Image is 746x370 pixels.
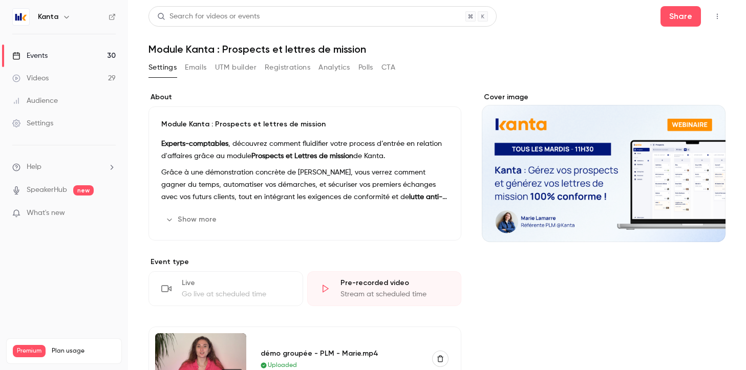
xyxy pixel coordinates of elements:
[13,345,46,357] span: Premium
[161,138,449,162] p: , découvrez comment fluidifier votre process d’entrée en relation d'affaires grâce au module de K...
[157,11,260,22] div: Search for videos or events
[182,289,290,299] div: Go live at scheduled time
[27,208,65,219] span: What's new
[261,348,420,359] div: démo groupée - PLM - Marie.mp4
[12,51,48,61] div: Events
[358,59,373,76] button: Polls
[12,73,49,83] div: Videos
[52,347,115,355] span: Plan usage
[482,92,726,242] section: Cover image
[13,9,29,25] img: Kanta
[27,162,41,172] span: Help
[103,209,116,218] iframe: Noticeable Trigger
[381,59,395,76] button: CTA
[38,12,58,22] h6: Kanta
[660,6,701,27] button: Share
[161,119,449,129] p: Module Kanta : Prospects et lettres de mission
[148,271,303,306] div: LiveGo live at scheduled time
[215,59,257,76] button: UTM builder
[73,185,94,195] span: new
[161,211,223,228] button: Show more
[148,257,461,267] p: Event type
[12,96,58,106] div: Audience
[265,59,310,76] button: Registrations
[27,185,67,195] a: SpeakerHub
[161,140,228,147] strong: Experts-comptables
[307,271,462,306] div: Pre-recorded videoStream at scheduled time
[482,92,726,102] label: Cover image
[268,361,297,370] span: Uploaded
[148,92,461,102] label: About
[12,162,116,172] li: help-dropdown-opener
[340,278,449,288] div: Pre-recorded video
[148,43,726,55] h1: Module Kanta : Prospects et lettres de mission
[340,289,449,299] div: Stream at scheduled time
[251,153,353,160] strong: Prospects et Lettres de mission
[148,59,177,76] button: Settings
[161,166,449,203] p: Grâce à une démonstration concrète de [PERSON_NAME], vous verrez comment gagner du temps, automat...
[185,59,206,76] button: Emails
[12,118,53,128] div: Settings
[182,278,290,288] div: Live
[318,59,350,76] button: Analytics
